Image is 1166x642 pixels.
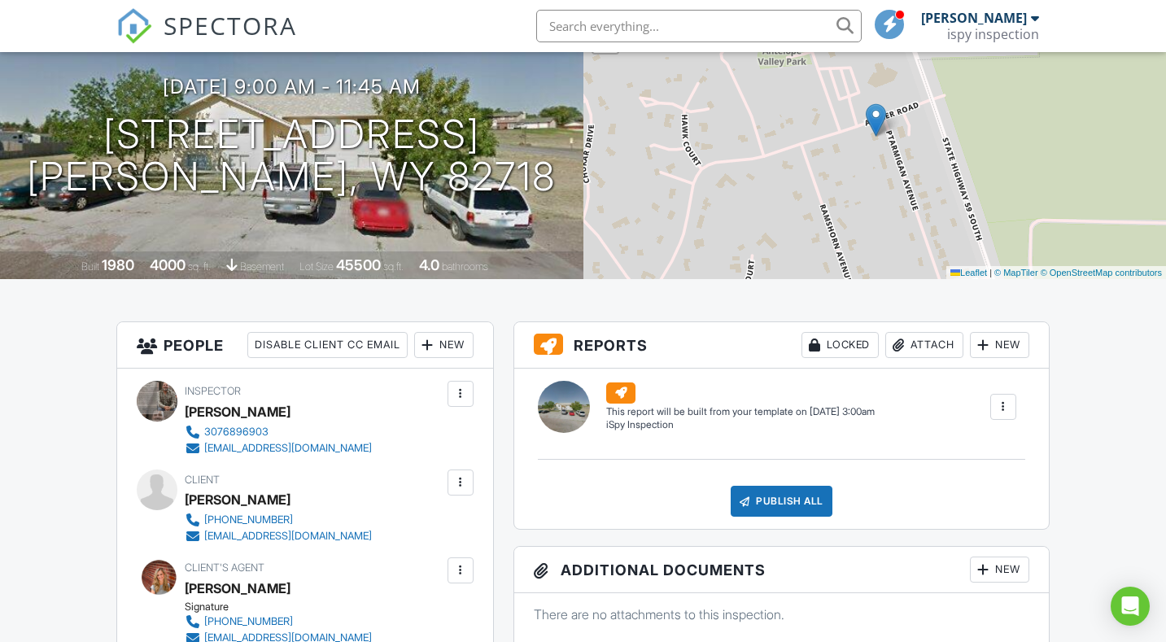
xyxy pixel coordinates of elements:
[947,26,1039,42] div: ispy inspection
[185,576,290,601] a: [PERSON_NAME]
[950,268,987,277] a: Leaflet
[204,530,372,543] div: [EMAIL_ADDRESS][DOMAIN_NAME]
[185,561,264,574] span: Client's Agent
[188,260,211,273] span: sq. ft.
[534,605,1029,623] p: There are no attachments to this inspection.
[970,332,1029,358] div: New
[185,487,290,512] div: [PERSON_NAME]
[536,10,862,42] input: Search everything...
[514,322,1049,369] h3: Reports
[1041,268,1162,277] a: © OpenStreetMap contributors
[866,103,886,137] img: Marker
[801,332,879,358] div: Locked
[970,557,1029,583] div: New
[989,268,992,277] span: |
[204,426,269,439] div: 3076896903
[299,260,334,273] span: Lot Size
[1111,587,1150,626] div: Open Intercom Messenger
[419,256,439,273] div: 4.0
[185,474,220,486] span: Client
[185,400,290,424] div: [PERSON_NAME]
[185,512,372,528] a: [PHONE_NUMBER]
[102,256,134,273] div: 1980
[204,513,293,526] div: [PHONE_NUMBER]
[117,322,493,369] h3: People
[414,332,474,358] div: New
[606,418,875,432] div: iSpy Inspection
[185,385,241,397] span: Inspector
[27,113,556,199] h1: [STREET_ADDRESS] [PERSON_NAME], WY 82718
[204,442,372,455] div: [EMAIL_ADDRESS][DOMAIN_NAME]
[731,486,832,517] div: Publish All
[921,10,1027,26] div: [PERSON_NAME]
[204,615,293,628] div: [PHONE_NUMBER]
[163,76,421,98] h3: [DATE] 9:00 am - 11:45 am
[383,260,404,273] span: sq.ft.
[185,601,385,614] div: Signature
[185,614,372,630] a: [PHONE_NUMBER]
[514,547,1049,593] h3: Additional Documents
[185,424,372,440] a: 3076896903
[994,268,1038,277] a: © MapTiler
[81,260,99,273] span: Built
[885,332,963,358] div: Attach
[164,8,297,42] span: SPECTORA
[116,8,152,44] img: The Best Home Inspection Software - Spectora
[247,332,408,358] div: Disable Client CC Email
[185,528,372,544] a: [EMAIL_ADDRESS][DOMAIN_NAME]
[185,440,372,456] a: [EMAIL_ADDRESS][DOMAIN_NAME]
[116,22,297,56] a: SPECTORA
[606,405,875,418] div: This report will be built from your template on [DATE] 3:00am
[150,256,186,273] div: 4000
[442,260,488,273] span: bathrooms
[240,260,284,273] span: basement
[336,256,381,273] div: 45500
